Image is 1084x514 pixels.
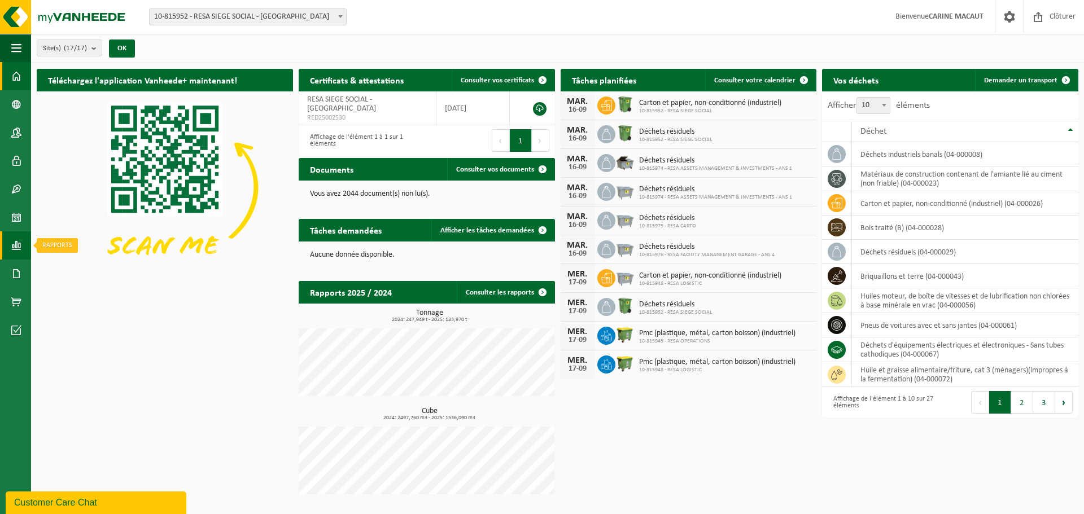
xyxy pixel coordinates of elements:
div: 16-09 [566,192,589,200]
div: 17-09 [566,336,589,344]
td: déchets d'équipements électriques et électroniques - Sans tubes cathodiques (04-000067) [852,337,1078,362]
span: Consulter vos documents [456,166,534,173]
button: 1 [510,129,532,152]
img: WB-2500-GAL-GY-01 [615,181,635,200]
td: huiles moteur, de boîte de vitesses et de lubrification non chlorées à base minérale en vrac (04-... [852,288,1078,313]
h3: Cube [304,407,555,421]
a: Consulter vos documents [447,158,554,181]
td: matériaux de construction contenant de l'amiante lié au ciment (non friable) (04-000023) [852,166,1078,191]
div: MAR. [566,183,589,192]
div: 16-09 [566,135,589,143]
span: 10 [856,97,890,114]
td: huile et graisse alimentaire/friture, cat 3 (ménagers)(impropres à la fermentation) (04-000072) [852,362,1078,387]
span: Carton et papier, non-conditionné (industriel) [639,99,781,108]
div: MAR. [566,126,589,135]
button: Previous [971,391,989,414]
button: 1 [989,391,1011,414]
img: WB-0370-HPE-GN-01 [615,95,635,114]
span: 10-815945 - RESA OPERATIONS [639,338,795,345]
td: pneus de voitures avec et sans jantes (04-000061) [852,313,1078,337]
span: Pmc (plastique, métal, carton boisson) (industriel) [639,329,795,338]
td: carton et papier, non-conditionné (industriel) (04-000026) [852,191,1078,216]
span: 10-815948 - RESA LOGISTIC [639,280,781,287]
span: Déchets résiduels [639,214,696,223]
img: WB-5000-GAL-GY-01 [615,152,635,172]
span: 10 [857,98,890,113]
a: Demander un transport [975,69,1077,91]
div: MER. [566,327,589,336]
span: 10-815952 - RESA SIEGE SOCIAL [639,309,712,316]
span: Déchets résiduels [639,243,775,252]
label: Afficher éléments [828,101,930,110]
div: Affichage de l'élément 1 à 1 sur 1 éléments [304,128,421,153]
iframe: chat widget [6,489,189,514]
span: 2024: 247,949 t - 2025: 183,970 t [304,317,555,323]
strong: CARINE MACAUT [929,12,984,21]
span: 10-815952 - RESA SIEGE SOCIAL - LIÈGE [149,8,347,25]
h2: Téléchargez l'application Vanheede+ maintenant! [37,69,248,91]
h2: Rapports 2025 / 2024 [299,281,403,303]
a: Consulter vos certificats [452,69,554,91]
img: WB-2500-GAL-GY-01 [615,267,635,287]
td: déchets industriels banals (04-000008) [852,142,1078,166]
img: WB-2500-GAL-GY-01 [615,210,635,229]
span: Déchets résiduels [639,128,712,137]
button: 2 [1011,391,1033,414]
span: 10-815952 - RESA SIEGE SOCIAL [639,137,712,143]
img: WB-2500-GAL-GY-01 [615,239,635,258]
h2: Tâches demandées [299,219,393,241]
div: 16-09 [566,250,589,258]
span: Pmc (plastique, métal, carton boisson) (industriel) [639,358,795,367]
button: 3 [1033,391,1055,414]
div: 17-09 [566,279,589,287]
span: 10-815975 - RESA CARTO [639,223,696,230]
div: 17-09 [566,365,589,373]
span: Demander un transport [984,77,1057,84]
span: Déchets résiduels [639,185,792,194]
a: Consulter votre calendrier [705,69,815,91]
p: Vous avez 2044 document(s) non lu(s). [310,190,544,198]
span: 2024: 2497,760 m3 - 2025: 1536,090 m3 [304,415,555,421]
td: [DATE] [436,91,510,125]
span: Consulter vos certificats [461,77,534,84]
div: MAR. [566,241,589,250]
div: MAR. [566,212,589,221]
img: WB-1100-HPE-GN-50 [615,325,635,344]
span: 10-815952 - RESA SIEGE SOCIAL [639,108,781,115]
span: Carton et papier, non-conditionné (industriel) [639,271,781,280]
p: Aucune donnée disponible. [310,251,544,259]
img: Download de VHEPlus App [37,91,293,283]
div: 16-09 [566,164,589,172]
div: 17-09 [566,307,589,315]
span: Déchets résiduels [639,156,792,165]
span: 10-815976 - RESA FACILITY MANAGEMENT GARAGE - ANS 4 [639,252,775,258]
span: Déchet [860,127,886,136]
h2: Certificats & attestations [299,69,415,91]
h2: Documents [299,158,365,180]
div: MER. [566,270,589,279]
button: OK [109,39,135,58]
div: MAR. [566,97,589,106]
div: 16-09 [566,221,589,229]
a: Consulter les rapports [457,281,554,304]
button: Previous [492,129,510,152]
span: Site(s) [43,40,87,57]
img: WB-0370-HPE-GN-50 [615,296,635,315]
span: Déchets résiduels [639,300,712,309]
span: RED25002530 [307,113,427,122]
h2: Vos déchets [822,69,890,91]
button: Next [1055,391,1073,414]
span: 10-815948 - RESA LOGISTIC [639,367,795,374]
span: RESA SIEGE SOCIAL - [GEOGRAPHIC_DATA] [307,95,376,113]
td: briquaillons et terre (04-000043) [852,264,1078,288]
div: MER. [566,356,589,365]
count: (17/17) [64,45,87,52]
a: Afficher les tâches demandées [431,219,554,241]
button: Site(s)(17/17) [37,39,102,56]
span: 10-815974 - RESA ASSETS MANAGEMENT & INVESTMENTS - ANS 1 [639,165,792,172]
img: WB-1100-HPE-GN-50 [615,354,635,373]
div: MAR. [566,155,589,164]
span: Afficher les tâches demandées [440,227,534,234]
div: 16-09 [566,106,589,114]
